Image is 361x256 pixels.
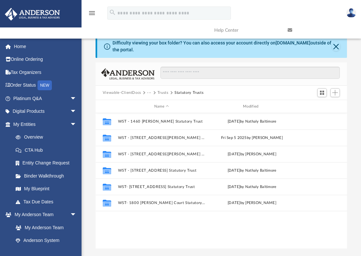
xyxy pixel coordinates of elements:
img: User Pic [346,8,356,18]
a: My Blueprint [9,182,83,196]
button: WST- 1800 [PERSON_NAME] Court Statutory Trust [118,201,205,205]
i: search [109,9,116,16]
button: Statutory Trusts [174,90,203,96]
a: Entity Change Request [9,157,86,170]
a: Binder Walkthrough [9,169,86,182]
button: WST - [STREET_ADDRESS][PERSON_NAME] Statutory Trust [118,152,205,156]
button: WST - [STREET_ADDRESS][PERSON_NAME] Statutory Trust [118,136,205,140]
div: Modified [208,104,296,110]
div: Fri Sep 5 2025 by [PERSON_NAME] [208,135,295,141]
a: Tax Due Dates [9,195,86,208]
a: Tax Organizers [5,66,86,79]
div: grid [96,113,347,248]
a: Online Ordering [5,53,86,66]
div: [DATE] by [PERSON_NAME] [208,200,295,206]
span: arrow_drop_down [70,105,83,118]
a: Home [5,40,86,53]
i: menu [88,9,96,17]
button: Switch to Grid View [317,88,327,97]
div: id [98,104,115,110]
div: [DATE] by Nathaly Baltimore [208,168,295,174]
div: NEW [38,80,52,90]
button: Trusts [158,90,169,96]
div: id [298,104,344,110]
button: Add [330,88,340,97]
a: Platinum Q&Aarrow_drop_down [5,92,86,105]
button: WST - [STREET_ADDRESS] Statutory Trust [118,168,205,173]
a: My Anderson Teamarrow_drop_down [5,208,83,221]
span: arrow_drop_down [70,118,83,131]
a: Order StatusNEW [5,79,86,92]
div: [DATE] by Nathaly Baltimore [208,119,295,125]
button: WST - 1460 [PERSON_NAME] Statutory Trust [118,119,205,124]
button: ··· [147,90,151,96]
div: [DATE] by Nathaly Baltimore [208,184,295,190]
button: Viewable-ClientDocs [103,90,141,96]
a: My Entitiesarrow_drop_down [5,118,86,131]
button: Close [332,42,340,51]
a: My Anderson Team [9,221,80,234]
img: Anderson Advisors Platinum Portal [3,8,62,21]
span: arrow_drop_down [70,208,83,222]
div: [DATE] by [PERSON_NAME] [208,151,295,157]
a: Overview [9,131,86,144]
a: Anderson System [9,234,83,247]
span: arrow_drop_down [70,92,83,105]
div: Difficulty viewing your box folder? You can also access your account directly on outside of the p... [113,40,332,53]
a: Digital Productsarrow_drop_down [5,105,86,118]
a: Help Center [209,17,283,43]
div: Name [117,104,205,110]
a: menu [88,12,96,17]
button: WST- [STREET_ADDRESS] Statutory Trust [118,185,205,189]
input: Search files and folders [160,67,340,79]
a: CTA Hub [9,144,86,157]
